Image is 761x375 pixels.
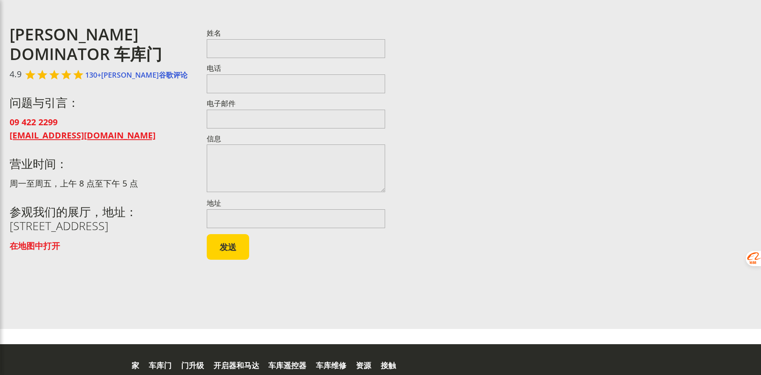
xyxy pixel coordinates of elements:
font: 车库遥控器 [268,360,306,370]
font: 地址 [207,198,221,208]
font: 姓名 [207,28,221,38]
font: 车库维修 [316,360,346,370]
font: [PERSON_NAME] DOMINATOR 车库门 [10,24,162,64]
font: 参观我们的展厅，地址：[STREET_ADDRESS] [10,204,137,233]
font: [EMAIL_ADDRESS][DOMAIN_NAME] [10,129,156,141]
font: 4.9 [10,68,22,80]
font: 营业时间： [10,156,68,171]
a: 在地图中打开 [10,240,60,251]
div: 评分 4.9 分（满分 5 分）， [25,69,85,80]
a: [EMAIL_ADDRESS][DOMAIN_NAME] [10,130,156,141]
font: 电子邮件 [207,98,236,108]
font: 发送 [220,241,236,253]
font: 开启器和马达 [214,360,259,370]
font: 门升级 [181,360,204,370]
font: 信息 [207,134,221,143]
a: 130+[PERSON_NAME]谷歌评论 [85,70,188,80]
font: 接触 [381,360,396,370]
font: 周一至周五，上午 8 点至下午 5 点 [10,178,138,189]
a: 09 422 2299 [10,116,58,128]
font: 资源 [356,360,371,370]
font: 家 [132,360,139,370]
font: 电话 [207,63,221,73]
font: 车库门 [149,360,172,370]
button: 发送 [207,234,249,260]
font: 问题与引言： [10,95,79,110]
